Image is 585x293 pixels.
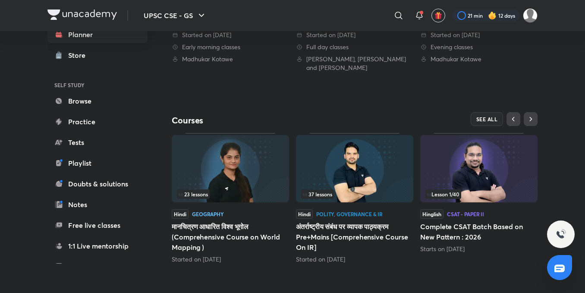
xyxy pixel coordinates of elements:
div: मानचित्रण आधारित विश्व भूगोल (Comprehensive Course on World Mapping ) [172,133,289,263]
div: infocontainer [301,189,408,199]
div: Polity, Governance & IR [316,211,383,217]
div: infosection [177,189,284,199]
div: Madhukar Kotawe [172,55,289,63]
div: Started on Aug 11 [172,255,289,264]
a: Company Logo [47,9,117,22]
div: Started on 7 Aug 2025 [420,31,538,39]
div: CSAT - Paper II [447,211,484,217]
h6: SELF STUDY [47,78,148,92]
button: SEE ALL [471,112,503,126]
span: Hindi [172,209,189,219]
div: left [425,189,532,199]
img: Thumbnail [172,135,289,202]
button: avatar [431,9,445,22]
div: left [177,189,284,199]
div: infocontainer [177,189,284,199]
a: Notes [47,196,148,213]
h5: Complete CSAT Batch Based on New Pattern : 2026 [420,221,538,242]
a: Playlist [47,154,148,172]
span: Hindi [296,209,313,219]
div: Geography [192,211,224,217]
div: infocontainer [425,189,532,199]
a: Browse [47,92,148,110]
img: Thumbnail [420,135,538,202]
div: Complete CSAT Batch Based on New Pattern : 2026 [420,133,538,253]
div: Started on Jul 8 [296,255,413,264]
a: 1:1 Live mentorship [47,237,148,255]
div: infosection [301,189,408,199]
div: Early morning classes [172,43,289,51]
h5: अंतर्राष्ट्रीय संबंध पर व्यापक पाठ्यक्रम Pre+Mains [Comprehensive Course On IR] [296,221,413,252]
h5: मानचित्रण आधारित विश्व भूगोल (Comprehensive Course on World Mapping ) [172,221,289,252]
a: Free live classes [47,217,148,234]
span: Lesson 1 / 40 [427,192,459,197]
a: Store [47,47,148,64]
a: Practice [47,113,148,130]
h4: Courses [172,115,355,126]
span: 37 lessons [303,192,332,197]
span: Hinglish [420,209,443,219]
span: 23 lessons [179,192,208,197]
img: Komal [523,8,538,23]
img: streak [488,11,497,20]
div: Store [68,50,91,60]
a: Doubts & solutions [47,175,148,192]
a: Planner [47,26,148,43]
a: Unacademy books [47,258,148,275]
div: Madhukar Kotawe [420,55,538,63]
img: Thumbnail [296,135,413,202]
div: Full day classes [296,43,413,51]
span: SEE ALL [476,116,498,122]
button: UPSC CSE - GS [138,7,212,24]
div: left [301,189,408,199]
div: Started on 1 Sep 2025 [172,31,289,39]
div: Atul Jain, Apoorva Rajput and Nipun Alambayan [296,55,413,72]
div: Starts on Sep 8 [420,245,538,253]
div: अंतर्राष्ट्रीय संबंध पर व्यापक पाठ्यक्रम Pre+Mains [Comprehensive Course On IR] [296,133,413,263]
img: avatar [434,12,442,19]
img: ttu [556,229,566,239]
img: Company Logo [47,9,117,20]
div: infosection [425,189,532,199]
div: Evening classes [420,43,538,51]
a: Tests [47,134,148,151]
div: Started on 11 Aug 2025 [296,31,413,39]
